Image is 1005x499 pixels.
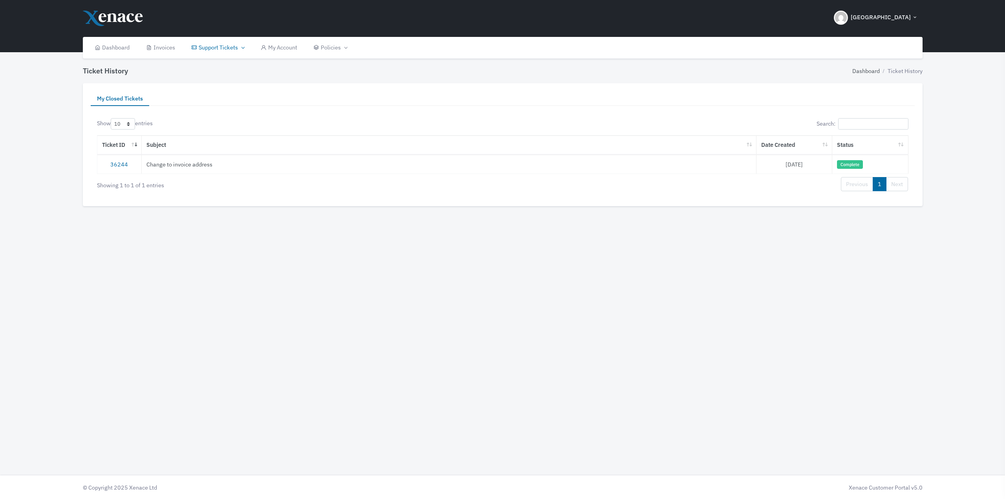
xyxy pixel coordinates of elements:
[97,118,153,130] label: Show entries
[873,177,886,191] a: 1
[142,155,756,174] td: Change to invoice address
[834,11,848,25] img: Header Avatar
[138,37,183,58] a: Invoices
[756,135,832,155] th: Date Created: activate to sort column ascending
[852,67,880,75] a: Dashboard
[97,135,142,155] th: Ticket ID: activate to sort column ascending
[305,37,355,58] a: Policies
[142,135,756,155] th: Subject: activate to sort column ascending
[183,37,252,58] a: Support Tickets
[87,37,138,58] a: Dashboard
[97,95,143,102] span: My Closed Tickets
[111,118,135,130] select: Showentries
[79,483,503,492] div: © Copyright 2025 Xenace Ltd
[97,176,431,190] div: Showing 1 to 1 of 1 entries
[506,483,923,492] div: Xenace Customer Portal v5.0
[829,4,923,31] button: [GEOGRAPHIC_DATA]
[252,37,305,58] a: My Account
[83,67,128,75] h4: Ticket History
[756,155,832,174] td: [DATE]
[880,67,923,75] li: Ticket History
[110,161,128,168] a: 36244
[851,13,911,22] span: [GEOGRAPHIC_DATA]
[817,118,908,130] label: Search:
[832,135,908,155] th: Status: activate to sort column ascending
[838,118,908,130] input: Search:
[837,160,862,169] span: Complete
